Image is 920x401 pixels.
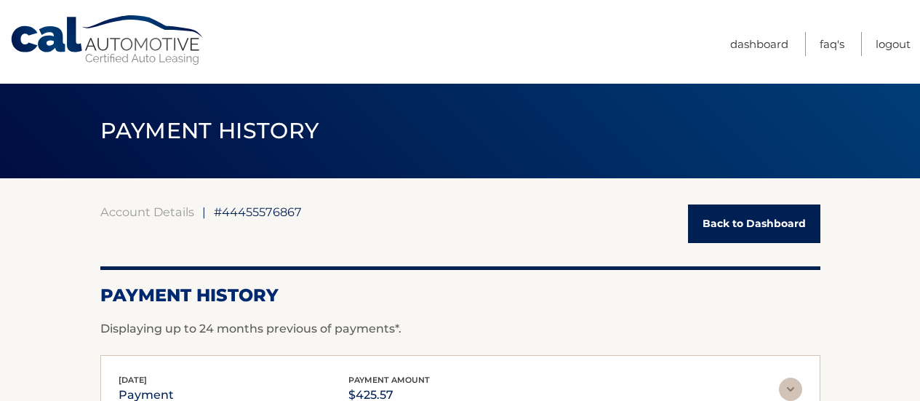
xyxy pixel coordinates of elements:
h2: Payment History [100,285,820,306]
span: #44455576867 [214,205,302,219]
a: Dashboard [730,32,788,56]
span: | [202,205,206,219]
p: Displaying up to 24 months previous of payments*. [100,320,820,338]
span: PAYMENT HISTORY [100,117,319,144]
span: payment amount [348,375,430,385]
a: FAQ's [820,32,844,56]
a: Account Details [100,205,194,219]
img: accordion-rest.svg [779,378,802,401]
span: [DATE] [119,375,147,385]
a: Back to Dashboard [688,205,820,243]
a: Cal Automotive [9,15,206,66]
a: Logout [876,32,911,56]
